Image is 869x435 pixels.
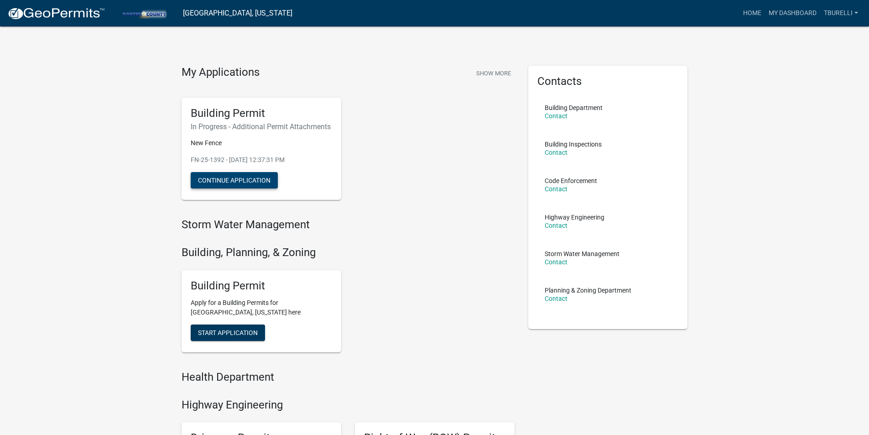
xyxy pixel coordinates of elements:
h4: Building, Planning, & Zoning [182,246,515,259]
p: FN-25-1392 - [DATE] 12:37:31 PM [191,155,332,165]
button: Start Application [191,325,265,341]
h5: Contacts [537,75,679,88]
p: Planning & Zoning Department [545,287,631,293]
button: Continue Application [191,172,278,189]
h5: Building Permit [191,107,332,120]
a: Contact [545,258,567,266]
p: Apply for a Building Permits for [GEOGRAPHIC_DATA], [US_STATE] here [191,298,332,317]
a: Contact [545,222,567,229]
a: tburelli [820,5,862,22]
a: My Dashboard [765,5,820,22]
h4: Highway Engineering [182,398,515,412]
span: Start Application [198,329,258,336]
a: [GEOGRAPHIC_DATA], [US_STATE] [183,5,292,21]
button: Show More [473,66,515,81]
h4: Health Department [182,371,515,384]
a: Contact [545,149,567,156]
p: Building Department [545,105,603,111]
p: Building Inspections [545,141,602,147]
p: Code Enforcement [545,178,597,184]
img: Porter County, Indiana [112,7,176,19]
a: Contact [545,112,567,120]
p: Storm Water Management [545,251,619,257]
a: Contact [545,185,567,193]
p: Highway Engineering [545,214,604,220]
h4: My Applications [182,66,260,79]
h5: Building Permit [191,279,332,293]
h4: Storm Water Management [182,218,515,231]
a: Contact [545,295,567,302]
p: New Fence [191,138,332,148]
h6: In Progress - Additional Permit Attachments [191,122,332,131]
a: Home [739,5,765,22]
